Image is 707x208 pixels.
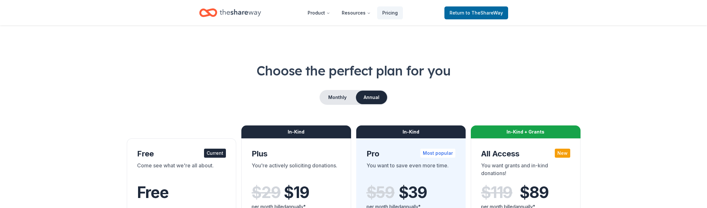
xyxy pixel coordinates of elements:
[466,10,503,15] span: to TheShareWay
[481,149,570,159] div: All Access
[520,183,548,202] span: $ 89
[367,162,456,180] div: You want to save even more time.
[450,9,503,17] span: Return
[284,183,309,202] span: $ 19
[356,125,466,138] div: In-Kind
[137,183,169,202] span: Free
[204,149,226,158] div: Current
[137,162,226,180] div: Come see what we're all about.
[444,6,508,19] a: Returnto TheShareWay
[252,162,341,180] div: You're actively soliciting donations.
[367,149,456,159] div: Pro
[399,183,427,202] span: $ 39
[252,149,341,159] div: Plus
[302,6,335,19] button: Product
[50,62,657,80] h1: Choose the perfect plan for you
[377,6,403,19] a: Pricing
[356,91,387,104] button: Annual
[241,125,351,138] div: In-Kind
[420,149,455,158] div: Most popular
[337,6,376,19] button: Resources
[302,5,403,20] nav: Main
[471,125,581,138] div: In-Kind + Grants
[199,5,261,20] a: Home
[320,91,355,104] button: Monthly
[555,149,570,158] div: New
[481,162,570,180] div: You want grants and in-kind donations!
[137,149,226,159] div: Free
